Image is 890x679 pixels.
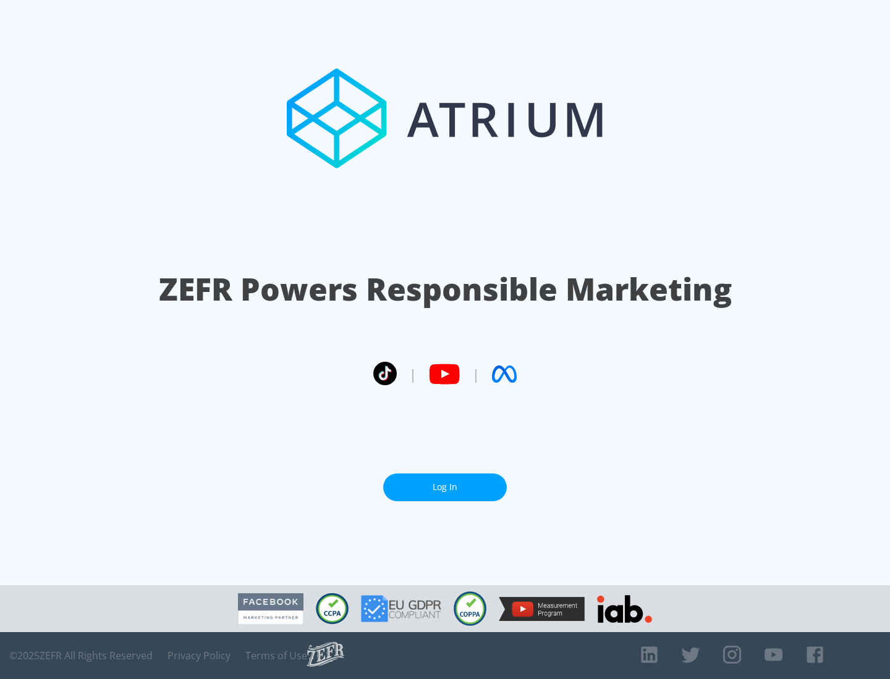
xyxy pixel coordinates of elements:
img: IAB [597,595,652,623]
span: | [472,365,480,383]
img: GDPR Compliant [361,595,441,622]
a: Log In [383,473,507,501]
h1: ZEFR Powers Responsible Marketing [159,268,732,310]
a: Privacy Policy [167,649,231,662]
span: © 2025 ZEFR All Rights Reserved [9,649,153,662]
span: | [409,365,417,383]
img: COPPA Compliant [454,591,486,626]
img: Facebook Marketing Partner [238,593,303,625]
img: CCPA Compliant [316,593,349,624]
img: YouTube Measurement Program [499,597,585,621]
a: Terms of Use [245,649,307,662]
